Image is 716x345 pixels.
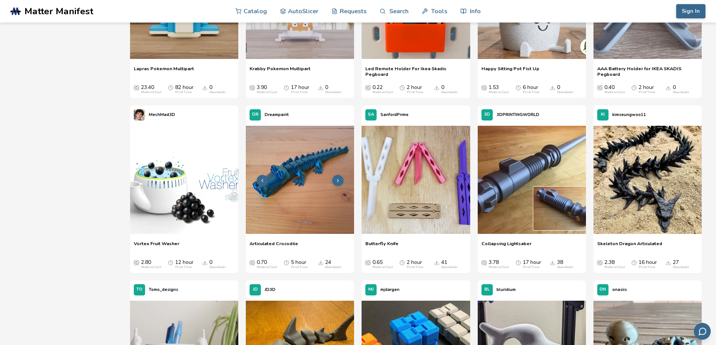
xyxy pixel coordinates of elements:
span: TO [136,287,142,292]
div: 27 [673,259,689,269]
span: Average Cost [481,259,487,265]
p: Dreampaint [265,111,289,119]
span: BL [484,287,490,292]
div: 0.70 [257,259,277,269]
div: 38 [557,259,574,269]
p: MechMad3D [149,111,175,119]
span: Downloads [318,259,323,265]
div: 17 hour [291,84,309,94]
p: bluridium [497,286,516,294]
a: Vortex Fruit Washer [134,241,179,252]
div: 0.40 [604,84,625,94]
div: Print Time [175,90,192,94]
div: 17 hour [523,259,541,269]
div: Downloads [325,265,342,269]
div: Print Time [639,265,655,269]
span: 3D [484,112,490,117]
div: 3.78 [489,259,509,269]
div: Print Time [407,265,423,269]
div: 12 hour [175,259,194,269]
a: Butterfly Knife [365,241,398,252]
button: Sign In [676,4,705,18]
div: 41 [441,259,458,269]
p: JD3D [265,286,276,294]
div: Print Time [175,265,192,269]
div: Material Cost [489,265,509,269]
span: Downloads [202,259,207,265]
div: 2.80 [141,259,161,269]
div: 82 hour [175,84,194,94]
img: MechMad3D's profile [134,109,145,121]
div: Print Time [407,90,423,94]
span: DR [252,112,259,117]
div: Material Cost [141,90,161,94]
a: MechMad3D's profileMechMad3D [130,105,179,124]
div: 2 hour [407,259,423,269]
span: Downloads [318,84,323,90]
div: 24 [325,259,342,269]
div: 2 hour [407,84,423,94]
a: Lapras Pokemon Multipart [134,66,194,77]
div: Downloads [325,90,342,94]
div: 0 [673,84,689,94]
div: 6 hour [523,84,539,94]
div: Downloads [441,265,458,269]
div: Material Cost [604,265,625,269]
a: Articulated Crocodile [250,241,298,252]
div: 1.53 [489,84,509,94]
span: Average Cost [597,259,602,265]
button: Send feedback via email [694,323,711,340]
span: ON [599,287,606,292]
span: Downloads [550,259,555,265]
span: Average Print Time [516,84,521,90]
span: Average Print Time [168,84,173,90]
span: MJ [368,287,374,292]
span: Downloads [550,84,555,90]
div: 0.65 [372,259,393,269]
div: Print Time [291,265,307,269]
span: Average Print Time [631,84,637,90]
span: Average Cost [597,84,602,90]
span: Downloads [666,84,671,90]
div: Material Cost [257,265,277,269]
div: Downloads [209,265,226,269]
span: Downloads [434,259,439,265]
div: Material Cost [489,90,509,94]
p: 3DPRINTINGWORLD [497,111,539,119]
div: 0 [557,84,574,94]
span: Average Cost [365,259,371,265]
div: 2.38 [604,259,625,269]
span: AAA Battery Holder for IKEA SKADIS Pegboard [597,66,698,77]
a: Led Remote Holder For Ikea Skadis Pegboard [365,66,466,77]
span: Average Cost [481,84,487,90]
div: 16 hour [639,259,657,269]
span: Downloads [434,84,439,90]
p: mjdargen [380,286,400,294]
span: Matter Manifest [24,6,93,17]
span: Average Print Time [516,259,521,265]
div: Downloads [441,90,458,94]
a: Krabby Pokemon Multipart [250,66,310,77]
a: Skeleton Dragon Articulated [597,241,662,252]
div: Material Cost [372,90,393,94]
a: Happy Sitting Pot Fist Up [481,66,539,77]
span: Average Cost [134,84,139,90]
div: 0.22 [372,84,393,94]
span: Average Cost [250,84,255,90]
span: Average Print Time [400,259,405,265]
div: Material Cost [372,265,393,269]
div: Downloads [673,265,689,269]
span: Average Cost [134,259,139,265]
span: Average Print Time [631,259,637,265]
div: Material Cost [257,90,277,94]
p: kimseungwoo11 [612,111,646,119]
div: Print Time [523,90,539,94]
div: Print Time [639,90,655,94]
span: KI [601,112,605,117]
div: Downloads [557,90,574,94]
